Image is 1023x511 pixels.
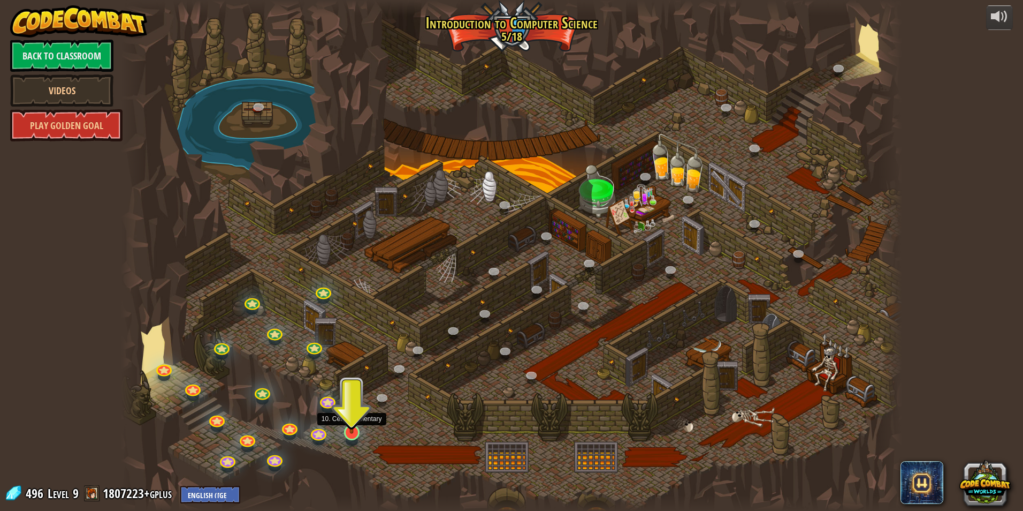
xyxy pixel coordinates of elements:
[10,74,113,107] a: Videos
[103,485,175,502] a: 1807223+gplus
[10,109,123,141] a: Play Golden Goal
[986,5,1013,31] button: Adjust volume
[73,485,79,502] span: 9
[26,485,47,502] span: 496
[10,40,113,72] a: Back to Classroom
[10,5,147,37] img: CodeCombat - Learn how to code by playing a game
[341,386,362,434] img: level-banner-unstarted.png
[48,485,69,502] span: Level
